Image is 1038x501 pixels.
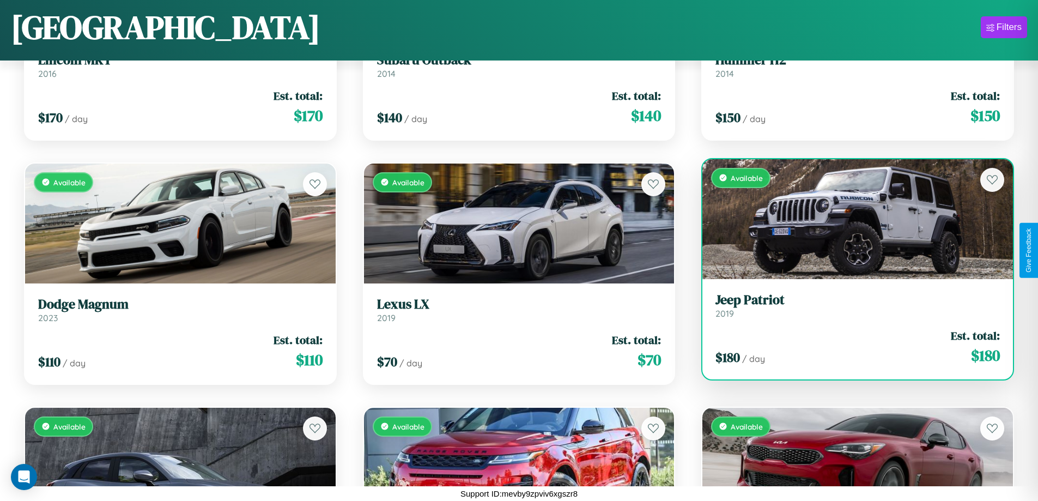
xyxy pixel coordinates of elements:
[981,16,1027,38] button: Filters
[377,312,396,323] span: 2019
[274,88,323,104] span: Est. total:
[715,52,1000,79] a: Hummer H22014
[638,349,661,371] span: $ 70
[377,297,661,323] a: Lexus LX2019
[294,105,323,126] span: $ 170
[715,348,740,366] span: $ 180
[38,52,323,79] a: Lincoln MKT2016
[38,297,323,312] h3: Dodge Magnum
[742,353,765,364] span: / day
[377,297,661,312] h3: Lexus LX
[63,358,86,369] span: / day
[377,52,661,68] h3: Subaru Outback
[38,297,323,323] a: Dodge Magnum2023
[951,328,1000,343] span: Est. total:
[715,52,1000,68] h3: Hummer H2
[715,108,740,126] span: $ 150
[971,345,1000,366] span: $ 180
[399,358,422,369] span: / day
[404,113,427,124] span: / day
[970,105,1000,126] span: $ 150
[731,422,763,431] span: Available
[715,292,1000,319] a: Jeep Patriot2019
[377,353,397,371] span: $ 70
[1025,228,1033,273] div: Give Feedback
[612,88,661,104] span: Est. total:
[392,178,424,187] span: Available
[715,292,1000,308] h3: Jeep Patriot
[11,464,37,490] div: Open Intercom Messenger
[53,422,86,431] span: Available
[53,178,86,187] span: Available
[715,308,734,319] span: 2019
[715,68,734,79] span: 2014
[631,105,661,126] span: $ 140
[997,22,1022,33] div: Filters
[274,332,323,348] span: Est. total:
[38,312,58,323] span: 2023
[377,108,402,126] span: $ 140
[38,52,323,68] h3: Lincoln MKT
[296,349,323,371] span: $ 110
[377,52,661,79] a: Subaru Outback2014
[951,88,1000,104] span: Est. total:
[743,113,766,124] span: / day
[612,332,661,348] span: Est. total:
[38,68,57,79] span: 2016
[377,68,396,79] span: 2014
[38,353,60,371] span: $ 110
[38,108,63,126] span: $ 170
[460,486,578,501] p: Support ID: mevby9zpviv6xgszr8
[11,5,320,50] h1: [GEOGRAPHIC_DATA]
[731,173,763,183] span: Available
[65,113,88,124] span: / day
[392,422,424,431] span: Available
